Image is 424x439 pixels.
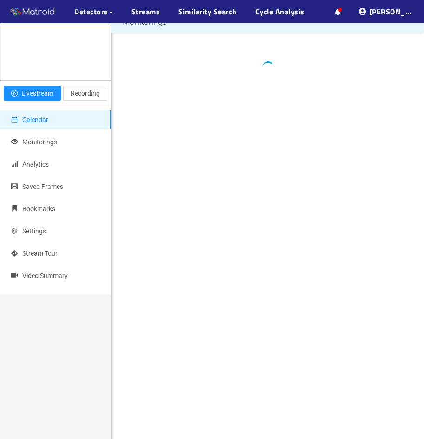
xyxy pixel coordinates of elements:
[178,6,237,17] a: Similarity Search
[11,228,18,234] span: setting
[11,90,18,97] span: play-circle
[9,5,56,19] img: Matroid logo
[21,88,53,98] span: Livestream
[71,88,100,98] span: Recording
[22,138,57,146] span: Monitorings
[22,116,48,123] span: Calendar
[11,116,18,123] span: calendar
[74,6,108,17] span: Detectors
[131,6,160,17] a: Streams
[0,11,8,80] img: 68d1a943e7d86f6ff7580402_full.jpg
[22,227,46,235] span: Settings
[22,272,68,279] span: Video Summary
[255,6,305,17] a: Cycle Analysis
[22,161,49,168] span: Analytics
[22,183,63,190] span: Saved Frames
[4,86,61,101] button: play-circleLivestream
[63,86,107,101] button: Recording
[22,205,55,213] span: Bookmarks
